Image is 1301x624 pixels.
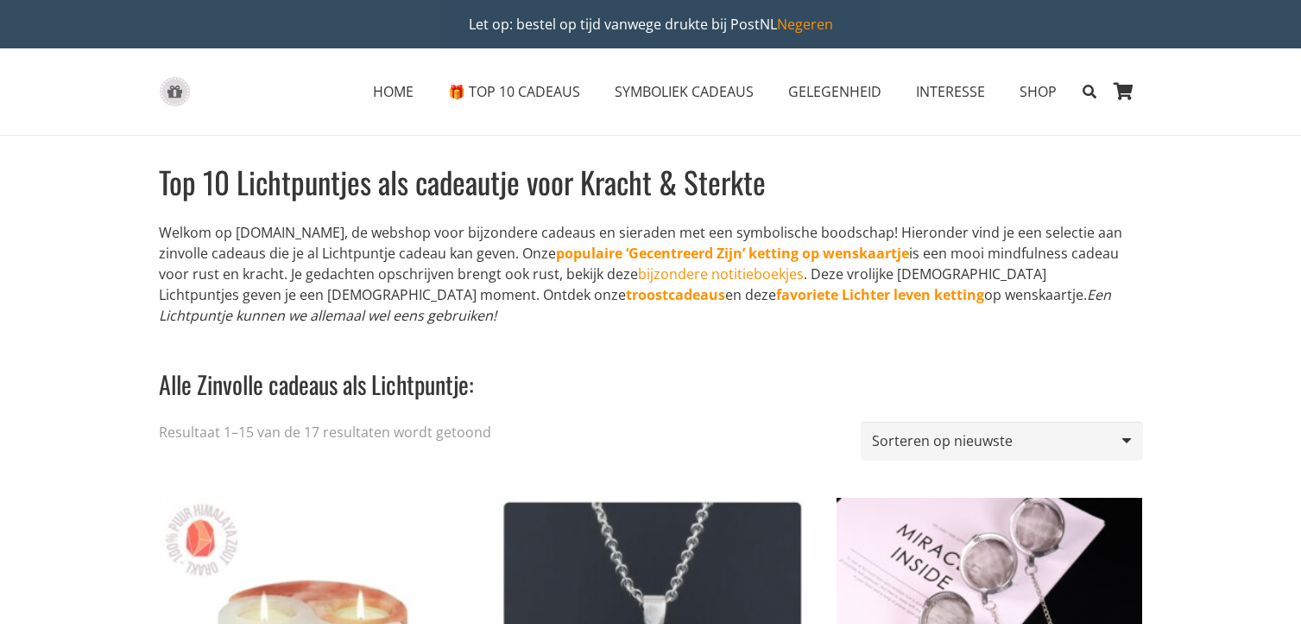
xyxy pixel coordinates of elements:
[899,70,1002,113] a: INTERESSEINTERESSE Menu
[1105,48,1143,135] a: Winkelwagen
[776,285,984,304] a: favoriete Lichter leven ketting
[356,70,431,113] a: HOMEHOME Menu
[159,77,191,107] a: gift-box-icon-grey-inspirerendwinkelen
[1020,82,1057,101] span: SHOP
[159,162,1129,201] h1: Top 10 Lichtpuntjes als cadeautje voor Kracht & Sterkte
[448,82,580,101] span: 🎁 TOP 10 CADEAUS
[861,422,1142,461] select: Winkelbestelling
[431,70,597,113] a: 🎁 TOP 10 CADEAUS🎁 TOP 10 CADEAUS Menu
[615,82,754,101] span: SYMBOLIEK CADEAUS
[788,82,881,101] span: GELEGENHEID
[597,70,771,113] a: SYMBOLIEK CADEAUSSYMBOLIEK CADEAUS Menu
[1074,70,1104,113] a: Zoeken
[159,222,1129,326] p: Welkom op [DOMAIN_NAME], de webshop voor bijzondere cadeaus en sieraden met een symbolische boods...
[556,244,909,263] a: populaire ‘Gecentreerd Zijn’ ketting op wenskaartje
[916,82,985,101] span: INTERESSE
[777,15,833,34] a: Negeren
[771,70,899,113] a: GELEGENHEIDGELEGENHEID Menu
[638,264,804,283] a: bijzondere notitieboekjes
[159,422,491,443] p: Resultaat 1–15 van de 17 resultaten wordt getoond
[626,285,725,304] a: troostcadeaus
[1002,70,1074,113] a: SHOPSHOP Menu
[373,82,414,101] span: HOME
[159,347,1129,401] h3: Alle Zinvolle cadeaus als Lichtpuntje:
[159,285,1111,325] em: Een Lichtpuntje kunnen we allemaal wel eens gebruiken!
